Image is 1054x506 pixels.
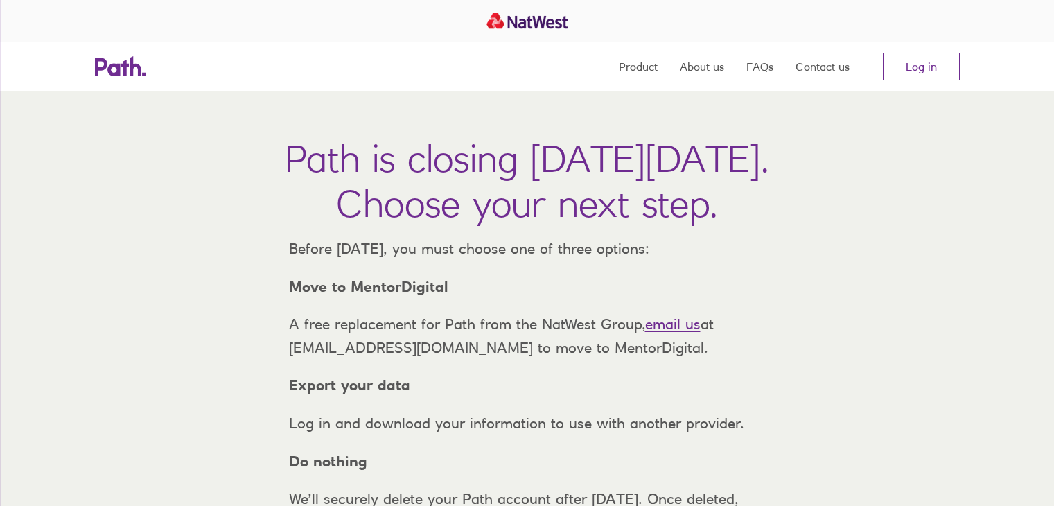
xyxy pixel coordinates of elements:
[278,237,777,261] p: Before [DATE], you must choose one of three options:
[278,313,777,359] p: A free replacement for Path from the NatWest Group, at [EMAIL_ADDRESS][DOMAIN_NAME] to move to Me...
[278,412,777,435] p: Log in and download your information to use with another provider.
[285,136,769,226] h1: Path is closing [DATE][DATE]. Choose your next step.
[796,42,850,91] a: Contact us
[289,453,367,470] strong: Do nothing
[883,53,960,80] a: Log in
[619,42,658,91] a: Product
[289,376,410,394] strong: Export your data
[746,42,773,91] a: FAQs
[289,278,448,295] strong: Move to MentorDigital
[680,42,724,91] a: About us
[645,315,701,333] a: email us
